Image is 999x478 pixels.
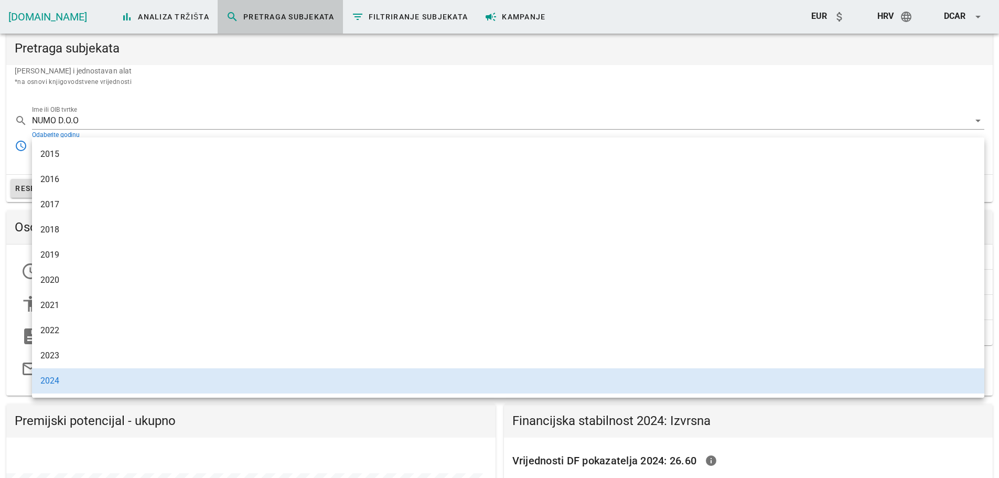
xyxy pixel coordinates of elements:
[485,10,497,23] i: campaign
[21,262,40,281] i: access_time
[40,325,976,335] div: 2022
[485,10,545,23] span: Kampanje
[6,31,993,65] div: Pretraga subjekata
[972,10,984,23] i: arrow_drop_down
[40,300,976,310] div: 2021
[40,225,976,235] div: 2018
[351,10,468,23] span: Filtriranje subjekata
[705,454,717,467] i: info
[40,275,976,285] div: 2020
[15,114,27,127] i: search
[32,137,984,154] div: Odaberite godinu2024
[10,179,76,198] button: Resetiraj
[15,182,72,195] span: Resetiraj
[32,106,77,114] label: Ime ili OIB tvrtke
[944,11,965,21] span: dcar
[226,10,239,23] i: search
[21,294,40,313] i: accessibility
[121,10,209,23] span: Analiza tržišta
[833,10,846,23] i: attach_money
[351,10,364,23] i: filter_list
[40,250,976,260] div: 2019
[32,131,80,139] label: Odaberite godinu
[877,11,894,21] span: hrv
[40,199,976,209] div: 2017
[40,149,976,159] div: 2015
[900,10,912,23] i: language
[21,359,40,378] i: mail_outline
[972,114,984,127] i: arrow_drop_down
[504,404,993,438] div: Financijska stabilnost 2024: Izvrsna
[121,10,133,23] i: bar_chart
[40,350,976,360] div: 2023
[40,174,976,184] div: 2016
[15,140,27,152] i: access_time
[6,65,993,95] div: [PERSON_NAME] i jednostavan alat
[8,10,87,23] a: [DOMAIN_NAME]
[811,11,827,21] span: EUR
[21,327,40,346] i: description
[15,77,984,87] div: *na osnovi knjigovodstvene vrijednosti
[226,10,335,23] span: Pretraga subjekata
[6,404,496,438] div: Premijski potencijal - ukupno
[6,210,496,244] div: Osobna iskaznica
[40,376,976,386] div: 2024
